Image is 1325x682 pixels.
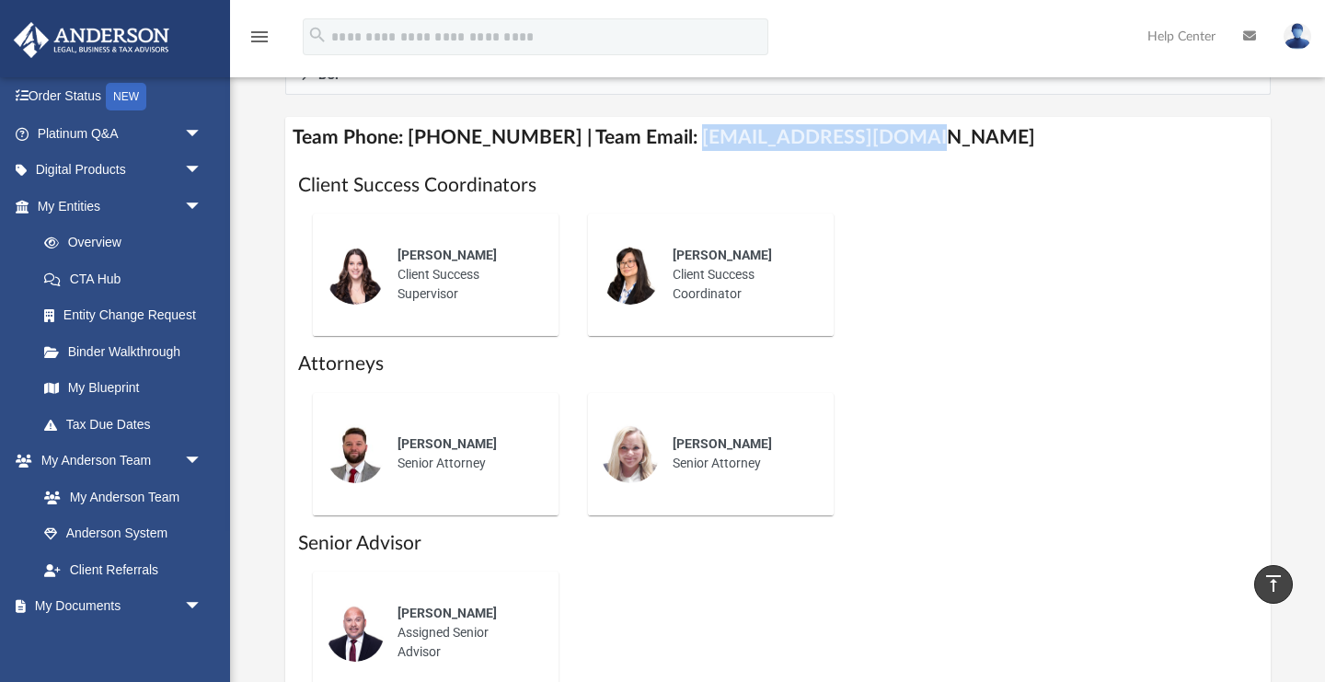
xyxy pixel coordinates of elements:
[326,603,385,662] img: thumbnail
[298,172,1258,199] h1: Client Success Coordinators
[660,422,821,486] div: Senior Attorney
[26,225,230,261] a: Overview
[248,35,271,48] a: menu
[1254,565,1293,604] a: vertical_align_top
[26,551,221,588] a: Client Referrals
[184,588,221,626] span: arrow_drop_down
[397,606,497,620] span: [PERSON_NAME]
[13,588,221,625] a: My Documentsarrow_drop_down
[26,370,221,407] a: My Blueprint
[318,68,343,81] span: BCP
[1262,572,1285,595] i: vertical_align_top
[13,78,230,116] a: Order StatusNEW
[184,152,221,190] span: arrow_drop_down
[26,260,230,297] a: CTA Hub
[673,436,772,451] span: [PERSON_NAME]
[601,246,660,305] img: thumbnail
[673,248,772,262] span: [PERSON_NAME]
[298,351,1258,377] h1: Attorneys
[397,436,497,451] span: [PERSON_NAME]
[326,424,385,483] img: thumbnail
[13,188,230,225] a: My Entitiesarrow_drop_down
[326,246,385,305] img: thumbnail
[184,443,221,480] span: arrow_drop_down
[13,152,230,189] a: Digital Productsarrow_drop_down
[385,422,546,486] div: Senior Attorney
[13,443,221,480] a: My Anderson Teamarrow_drop_down
[8,22,175,58] img: Anderson Advisors Platinum Portal
[1284,23,1311,50] img: User Pic
[248,26,271,48] i: menu
[26,297,230,334] a: Entity Change Request
[385,233,546,317] div: Client Success Supervisor
[26,515,221,552] a: Anderson System
[385,591,546,675] div: Assigned Senior Advisor
[26,479,212,515] a: My Anderson Team
[26,406,230,443] a: Tax Due Dates
[184,115,221,153] span: arrow_drop_down
[601,424,660,483] img: thumbnail
[307,25,328,45] i: search
[298,530,1258,557] h1: Senior Advisor
[106,83,146,110] div: NEW
[397,248,497,262] span: [PERSON_NAME]
[285,117,1271,158] h4: Team Phone: [PHONE_NUMBER] | Team Email: [EMAIL_ADDRESS][DOMAIN_NAME]
[184,188,221,225] span: arrow_drop_down
[660,233,821,317] div: Client Success Coordinator
[26,333,230,370] a: Binder Walkthrough
[13,115,230,152] a: Platinum Q&Aarrow_drop_down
